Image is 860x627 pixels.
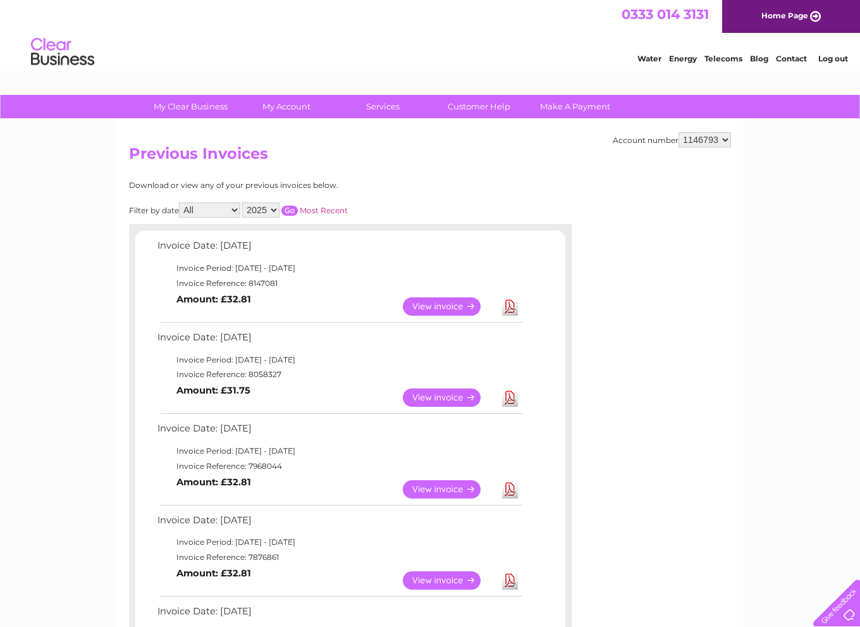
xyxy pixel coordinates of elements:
[176,568,251,579] b: Amount: £32.81
[176,476,251,488] b: Amount: £32.81
[154,535,524,550] td: Invoice Period: [DATE] - [DATE]
[704,54,742,63] a: Telecoms
[502,297,518,316] a: Download
[502,388,518,407] a: Download
[129,202,461,218] div: Filter by date
[154,550,524,565] td: Invoice Reference: 7876861
[818,54,848,63] a: Log out
[403,571,496,590] a: View
[132,7,730,61] div: Clear Business is a trading name of Verastar Limited (registered in [GEOGRAPHIC_DATA] No. 3667643...
[403,388,496,407] a: View
[154,603,524,626] td: Invoice Date: [DATE]
[300,206,348,215] a: Most Recent
[154,459,524,474] td: Invoice Reference: 7968044
[427,95,531,118] a: Customer Help
[138,95,243,118] a: My Clear Business
[154,352,524,368] td: Invoice Period: [DATE] - [DATE]
[154,329,524,352] td: Invoice Date: [DATE]
[331,95,435,118] a: Services
[129,181,461,190] div: Download or view any of your previous invoices below.
[776,54,807,63] a: Contact
[154,237,524,261] td: Invoice Date: [DATE]
[129,145,731,169] h2: Previous Invoices
[176,385,250,396] b: Amount: £31.75
[154,420,524,444] td: Invoice Date: [DATE]
[613,132,731,147] div: Account number
[502,480,518,499] a: Download
[154,276,524,291] td: Invoice Reference: 8147081
[502,571,518,590] a: Download
[622,6,709,22] a: 0333 014 3131
[403,480,496,499] a: View
[637,54,661,63] a: Water
[154,367,524,382] td: Invoice Reference: 8058327
[235,95,339,118] a: My Account
[154,512,524,535] td: Invoice Date: [DATE]
[750,54,768,63] a: Blog
[669,54,697,63] a: Energy
[154,261,524,276] td: Invoice Period: [DATE] - [DATE]
[523,95,627,118] a: Make A Payment
[403,297,496,316] a: View
[154,444,524,459] td: Invoice Period: [DATE] - [DATE]
[30,33,95,71] img: logo.png
[176,294,251,305] b: Amount: £32.81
